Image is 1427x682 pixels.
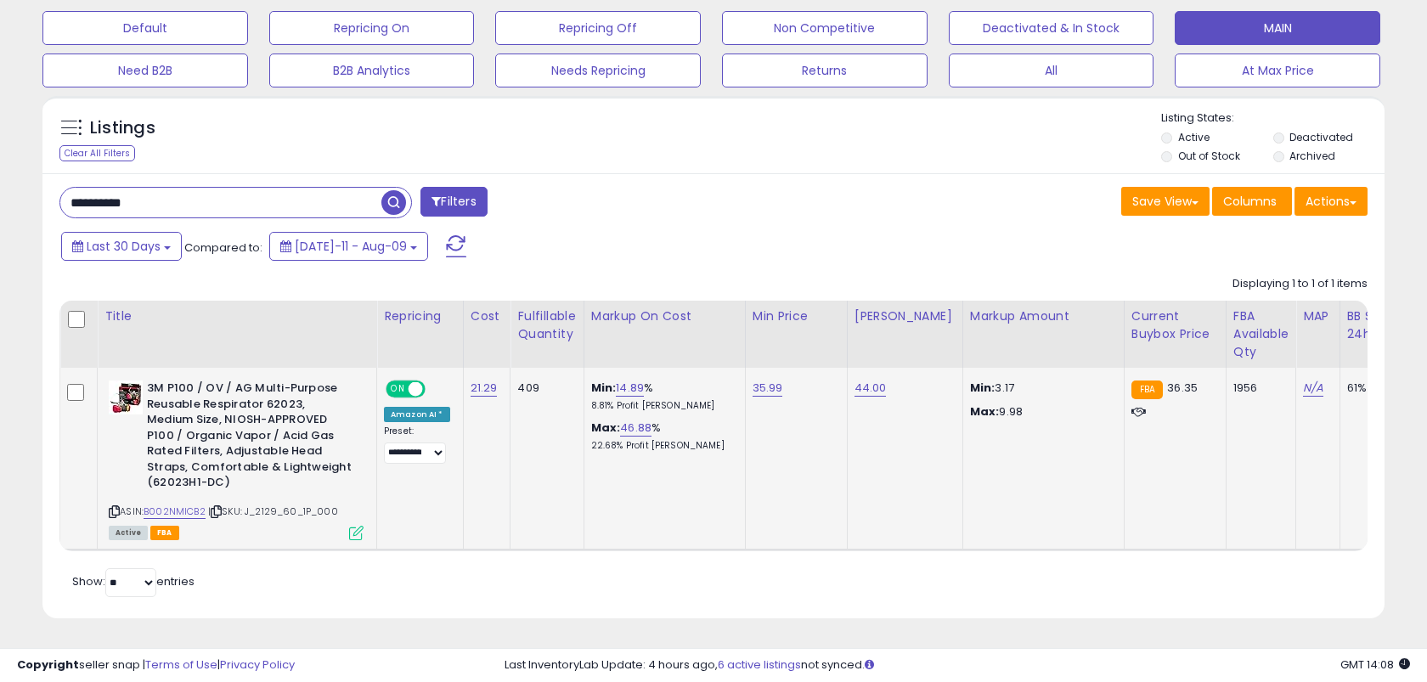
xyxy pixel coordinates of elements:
button: Actions [1294,187,1368,216]
b: Max: [591,420,621,436]
div: 61% [1347,380,1403,396]
div: Displaying 1 to 1 of 1 items [1232,276,1368,292]
div: ASIN: [109,380,364,538]
small: FBA [1131,380,1163,399]
a: 6 active listings [718,657,801,673]
a: 44.00 [855,380,887,397]
button: Need B2B [42,54,248,87]
div: Fulfillable Quantity [517,307,576,343]
div: 409 [517,380,570,396]
div: Title [104,307,369,325]
div: [PERSON_NAME] [855,307,956,325]
h5: Listings [90,116,155,140]
div: Last InventoryLab Update: 4 hours ago, not synced. [505,657,1410,674]
a: 21.29 [471,380,498,397]
div: MAP [1303,307,1332,325]
img: 41j7iflVXBL._SL40_.jpg [109,380,143,414]
span: [DATE]-11 - Aug-09 [295,238,407,255]
button: MAIN [1175,11,1380,45]
button: Returns [722,54,928,87]
span: Last 30 Days [87,238,161,255]
strong: Copyright [17,657,79,673]
div: Amazon AI * [384,407,450,422]
label: Active [1178,130,1210,144]
a: 14.89 [616,380,644,397]
div: BB Share 24h. [1347,307,1409,343]
label: Out of Stock [1178,149,1240,163]
span: Compared to: [184,240,262,256]
strong: Max: [970,403,1000,420]
span: 2025-09-9 14:08 GMT [1340,657,1410,673]
div: FBA Available Qty [1233,307,1289,361]
strong: Min: [970,380,996,396]
div: Preset: [384,426,450,464]
span: 36.35 [1167,380,1198,396]
button: Columns [1212,187,1292,216]
p: 3.17 [970,380,1111,396]
div: Markup on Cost [591,307,738,325]
div: % [591,380,732,412]
p: 22.68% Profit [PERSON_NAME] [591,440,732,452]
button: Default [42,11,248,45]
button: Needs Repricing [495,54,701,87]
p: Listing States: [1161,110,1384,127]
span: | SKU: J_2129_60_1P_000 [208,504,338,518]
span: Show: entries [72,573,195,589]
p: 9.98 [970,404,1111,420]
div: Markup Amount [970,307,1117,325]
b: Min: [591,380,617,396]
button: Save View [1121,187,1210,216]
a: Terms of Use [145,657,217,673]
div: 1956 [1233,380,1283,396]
div: Clear All Filters [59,145,135,161]
span: Columns [1223,193,1277,210]
div: Current Buybox Price [1131,307,1219,343]
th: The percentage added to the cost of goods (COGS) that forms the calculator for Min & Max prices. [584,301,745,368]
button: Repricing Off [495,11,701,45]
span: ON [387,382,409,397]
b: 3M P100 / OV / AG Multi-Purpose Reusable Respirator 62023, Medium Size, NIOSH-APPROVED P100 / Org... [147,380,353,495]
a: 35.99 [753,380,783,397]
a: B002NMICB2 [144,504,206,519]
button: [DATE]-11 - Aug-09 [269,232,428,261]
div: seller snap | | [17,657,295,674]
button: Last 30 Days [61,232,182,261]
button: Repricing On [269,11,475,45]
a: 46.88 [620,420,651,437]
div: % [591,420,732,452]
button: Non Competitive [722,11,928,45]
button: At Max Price [1175,54,1380,87]
button: All [949,54,1154,87]
a: Privacy Policy [220,657,295,673]
div: Cost [471,307,504,325]
label: Archived [1289,149,1335,163]
div: Min Price [753,307,840,325]
button: Deactivated & In Stock [949,11,1154,45]
div: Repricing [384,307,456,325]
p: 8.81% Profit [PERSON_NAME] [591,400,732,412]
span: FBA [150,526,179,540]
a: N/A [1303,380,1323,397]
button: B2B Analytics [269,54,475,87]
label: Deactivated [1289,130,1353,144]
button: Filters [420,187,487,217]
span: All listings currently available for purchase on Amazon [109,526,148,540]
span: OFF [423,382,450,397]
